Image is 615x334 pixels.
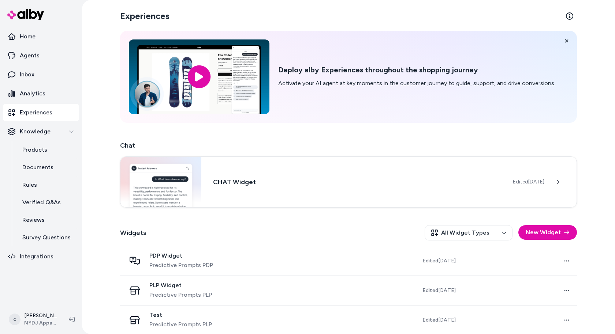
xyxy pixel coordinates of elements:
span: Edited [DATE] [422,316,456,324]
button: c[PERSON_NAME]NYDJ Apparel [4,308,63,331]
button: New Widget [518,225,577,240]
span: PLP Widget [149,282,212,289]
a: Rules [15,176,79,194]
p: Analytics [20,89,45,98]
a: Analytics [3,85,79,102]
h2: Experiences [120,10,169,22]
span: Edited [DATE] [422,257,456,265]
span: c [9,314,20,325]
span: Predictive Prompts PLP [149,291,212,299]
a: Agents [3,47,79,64]
h2: Chat [120,140,577,151]
span: Predictive Prompts PDP [149,261,213,270]
span: Predictive Prompts PLP [149,320,212,329]
h2: Deploy alby Experiences throughout the shopping journey [278,65,555,75]
p: Inbox [20,70,34,79]
p: Products [22,145,47,154]
p: Documents [22,163,53,172]
img: alby Logo [7,9,44,20]
a: Integrations [3,248,79,265]
a: Inbox [3,66,79,83]
p: Reviews [22,216,45,224]
span: NYDJ Apparel [24,319,57,327]
img: Chat widget [120,157,201,207]
a: Products [15,141,79,159]
p: [PERSON_NAME] [24,312,57,319]
h3: CHAT Widget [213,177,501,187]
a: Verified Q&As [15,194,79,211]
p: Experiences [20,108,52,117]
button: All Widget Types [425,225,512,240]
span: Edited [DATE] [422,287,456,294]
p: Verified Q&As [22,198,61,207]
a: Survey Questions [15,229,79,246]
h2: Widgets [120,228,146,238]
p: Knowledge [20,127,51,136]
span: Test [149,311,212,319]
p: Integrations [20,252,53,261]
p: Agents [20,51,40,60]
button: Knowledge [3,123,79,140]
a: Documents [15,159,79,176]
p: Activate your AI agent at key moments in the customer journey to guide, support, and drive conver... [278,79,555,88]
span: PDP Widget [149,252,213,259]
p: Survey Questions [22,233,71,242]
a: Reviews [15,211,79,229]
p: Rules [22,181,37,189]
span: Edited [DATE] [513,178,544,186]
p: Home [20,32,36,41]
a: Experiences [3,104,79,121]
a: Home [3,28,79,45]
a: Chat widgetCHAT WidgetEdited[DATE] [120,156,577,208]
